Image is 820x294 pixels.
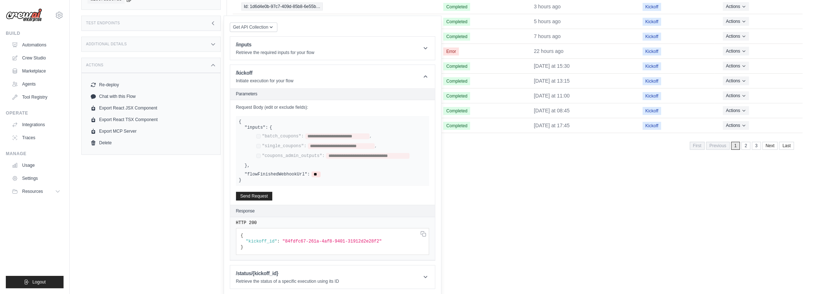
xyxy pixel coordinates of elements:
h3: Additional Details [86,42,127,46]
span: Get API Collection [233,24,268,30]
span: 1 [731,142,740,150]
button: Logout [6,276,64,288]
span: { [239,119,241,124]
h3: Actions [86,63,103,67]
a: Chat with this Flow [87,91,215,102]
label: "batch_coupons": [262,133,304,139]
span: Completed [443,18,470,26]
button: Actions for execution [723,76,748,85]
a: 3 [752,142,761,150]
button: Actions for execution [723,91,748,100]
span: Completed [443,77,470,85]
a: Crew Studio [9,52,64,64]
span: } [241,245,243,250]
time: September 15, 2025 at 08:45 GMT-3 [534,108,570,113]
label: "flowFinishedWebhookUrl": [245,171,310,177]
a: Delete [87,137,215,149]
a: Agents [9,78,64,90]
span: Kickoff [642,62,661,70]
div: Build [6,30,64,36]
label: "inputs": [245,125,268,131]
span: Kickoff [642,47,661,55]
span: Logout [32,279,46,285]
a: View execution details for Id [241,3,426,11]
label: "coupons_admin_outputs": [262,153,325,159]
time: September 15, 2025 at 15:30 GMT-3 [534,63,570,69]
img: Logo [6,8,42,22]
span: Resources [22,189,43,194]
span: Completed [443,122,470,130]
span: , [247,163,250,169]
span: Previous [706,142,730,150]
time: September 15, 2025 at 13:15 GMT-3 [534,78,570,84]
nav: Pagination [233,136,803,154]
h1: /status/{kickoff_id} [236,270,339,277]
button: Re-deploy [87,79,215,91]
a: Usage [9,160,64,171]
span: Error [443,47,459,55]
a: Export React JSX Component [87,102,215,114]
span: Completed [443,107,470,115]
span: Kickoff [642,33,661,41]
span: Kickoff [642,92,661,100]
p: Retrieve the required inputs for your flow [236,50,314,55]
a: Automations [9,39,64,51]
button: Resources [9,186,64,197]
span: Completed [443,33,470,41]
time: September 16, 2025 at 13:15 GMT-3 [534,4,560,9]
span: } [245,163,247,169]
a: Traces [9,132,64,144]
div: Operate [6,110,64,116]
span: Kickoff [642,18,661,26]
h3: Test Endpoints [86,21,120,25]
a: Export React TSX Component [87,114,215,125]
p: Retrieve the status of a specific execution using its ID [236,278,339,284]
button: Get API Collection [230,22,277,32]
time: September 16, 2025 at 08:45 GMT-3 [534,33,560,39]
a: Integrations [9,119,64,131]
span: : [277,239,280,244]
label: Request Body (edit or exclude fields): [236,104,429,110]
span: Kickoff [642,77,661,85]
time: September 16, 2025 at 11:00 GMT-3 [534,18,560,24]
p: Initiate execution for your flow [236,78,294,84]
span: Kickoff [642,3,661,11]
a: Export MCP Server [87,125,215,137]
span: Completed [443,62,470,70]
span: , [375,143,377,149]
button: Actions for execution [723,121,748,130]
button: Send Request [236,192,272,200]
a: Settings [9,173,64,184]
button: Actions for execution [723,32,748,41]
span: "84fdfc67-261a-4af8-9401-31912d2e28f2" [282,239,382,244]
span: { [269,125,272,131]
span: "kickoff_id" [246,239,277,244]
button: Actions for execution [723,47,748,55]
label: "single_coupons": [262,143,306,149]
a: Last [779,142,794,150]
span: Kickoff [642,122,661,130]
span: } [239,178,241,183]
a: Next [762,142,778,150]
button: Actions for execution [723,106,748,115]
span: Kickoff [642,107,661,115]
a: 2 [741,142,750,150]
nav: Pagination [690,142,794,150]
time: September 15, 2025 at 11:00 GMT-3 [534,93,570,99]
h1: /inputs [236,41,314,48]
div: Manage [6,151,64,157]
button: Actions for execution [723,62,748,70]
span: Completed [443,3,470,11]
a: Marketplace [9,65,64,77]
span: , [370,133,372,139]
h2: Parameters [236,91,429,97]
button: Actions for execution [723,2,748,11]
span: Completed [443,92,470,100]
span: First [690,142,705,150]
h2: Response [236,208,255,214]
button: Actions for execution [723,17,748,26]
a: Tool Registry [9,91,64,103]
span: Id: 1d6d4e0b-97c7-409d-85b8-6e55b… [241,3,323,11]
pre: HTTP 200 [236,220,429,226]
span: { [241,233,243,238]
